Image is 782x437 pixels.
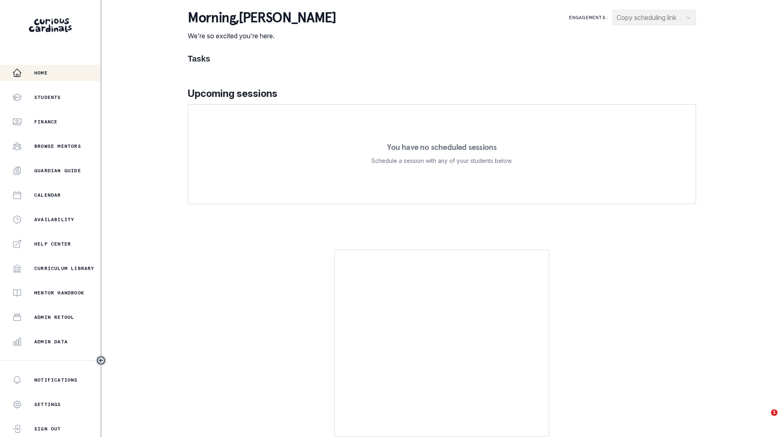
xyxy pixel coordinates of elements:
[771,409,778,416] span: 1
[34,119,57,125] p: Finance
[188,54,696,64] h1: Tasks
[569,14,609,21] p: Engagements:
[34,426,61,432] p: Sign Out
[371,156,512,166] p: Schedule a session with any of your students below.
[34,167,81,174] p: Guardian Guide
[754,409,774,429] iframe: Intercom live chat
[387,143,496,151] p: You have no scheduled sessions
[96,355,106,366] button: Toggle sidebar
[34,401,61,408] p: Settings
[34,216,74,223] p: Availability
[188,10,336,26] p: morning , [PERSON_NAME]
[34,70,48,76] p: Home
[34,314,74,321] p: Admin Retool
[34,143,81,149] p: Browse Mentors
[34,338,68,345] p: Admin Data
[34,192,61,198] p: Calendar
[29,18,72,32] img: Curious Cardinals Logo
[34,377,78,383] p: Notifications
[188,31,336,41] p: We're so excited you're here.
[34,241,71,247] p: Help Center
[34,290,84,296] p: Mentor Handbook
[34,265,94,272] p: Curriculum Library
[34,94,61,101] p: Students
[188,86,696,101] p: Upcoming sessions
